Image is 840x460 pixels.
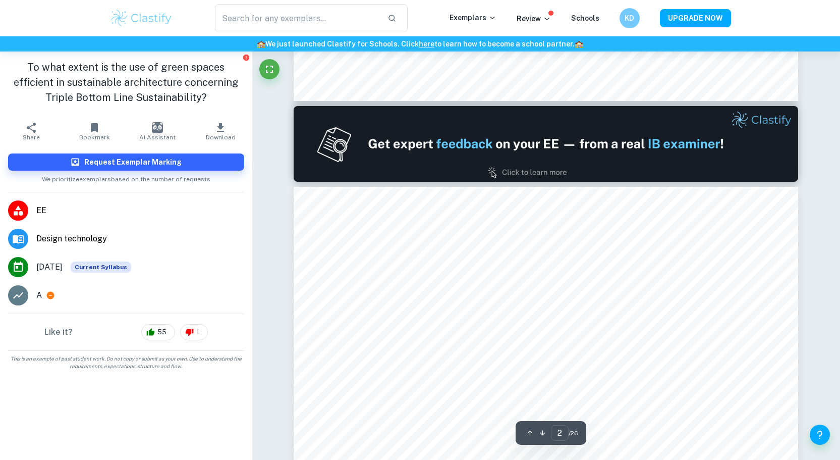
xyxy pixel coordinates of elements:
[259,59,279,79] button: Fullscreen
[63,117,126,145] button: Bookmark
[71,262,131,273] span: Current Syllabus
[257,40,265,48] span: 🏫
[139,134,176,141] span: AI Assistant
[79,134,110,141] span: Bookmark
[2,38,838,49] h6: We just launched Clastify for Schools. Click to learn how to become a school partner.
[294,106,798,182] img: Ad
[810,425,830,445] button: Help and Feedback
[191,327,205,337] span: 1
[36,205,244,217] span: EE
[84,157,182,168] h6: Request Exemplar Marking
[8,154,244,171] button: Request Exemplar Marking
[71,262,131,273] div: This exemplar is based on the current syllabus. Feel free to refer to it for inspiration/ideas wh...
[152,122,163,133] img: AI Assistant
[575,40,583,48] span: 🏫
[243,54,250,61] button: Report issue
[42,171,210,184] span: We prioritize exemplars based on the number of requests
[152,327,172,337] span: 55
[517,13,551,24] p: Review
[180,324,208,340] div: 1
[215,4,380,32] input: Search for any exemplars...
[189,117,252,145] button: Download
[660,9,731,27] button: UPGRADE NOW
[450,12,496,23] p: Exemplars
[109,8,174,28] img: Clastify logo
[8,60,244,105] h1: To what extent is the use of green spaces efficient in sustainable architecture concerning Triple...
[126,117,189,145] button: AI Assistant
[23,134,40,141] span: Share
[206,134,236,141] span: Download
[419,40,434,48] a: here
[141,324,175,340] div: 55
[36,233,244,245] span: Design technology
[36,261,63,273] span: [DATE]
[569,429,578,438] span: / 26
[624,13,635,24] h6: KD
[4,355,248,370] span: This is an example of past student work. Do not copy or submit as your own. Use to understand the...
[620,8,640,28] button: KD
[36,289,42,301] p: A
[571,14,599,22] a: Schools
[44,326,73,338] h6: Like it?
